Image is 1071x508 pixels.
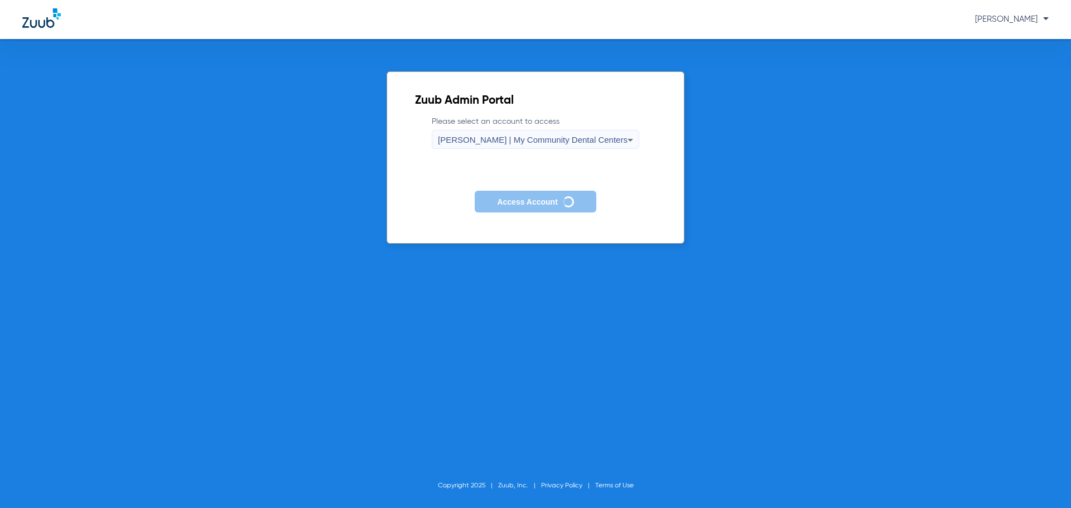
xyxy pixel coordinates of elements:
[498,480,541,491] li: Zuub, Inc.
[22,8,61,28] img: Zuub Logo
[595,482,634,489] a: Terms of Use
[432,116,639,149] label: Please select an account to access
[541,482,582,489] a: Privacy Policy
[497,197,557,206] span: Access Account
[438,135,628,144] span: [PERSON_NAME] | My Community Dental Centers
[1015,454,1071,508] iframe: Chat Widget
[415,95,656,107] h2: Zuub Admin Portal
[475,191,596,212] button: Access Account
[438,480,498,491] li: Copyright 2025
[975,15,1049,23] span: [PERSON_NAME]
